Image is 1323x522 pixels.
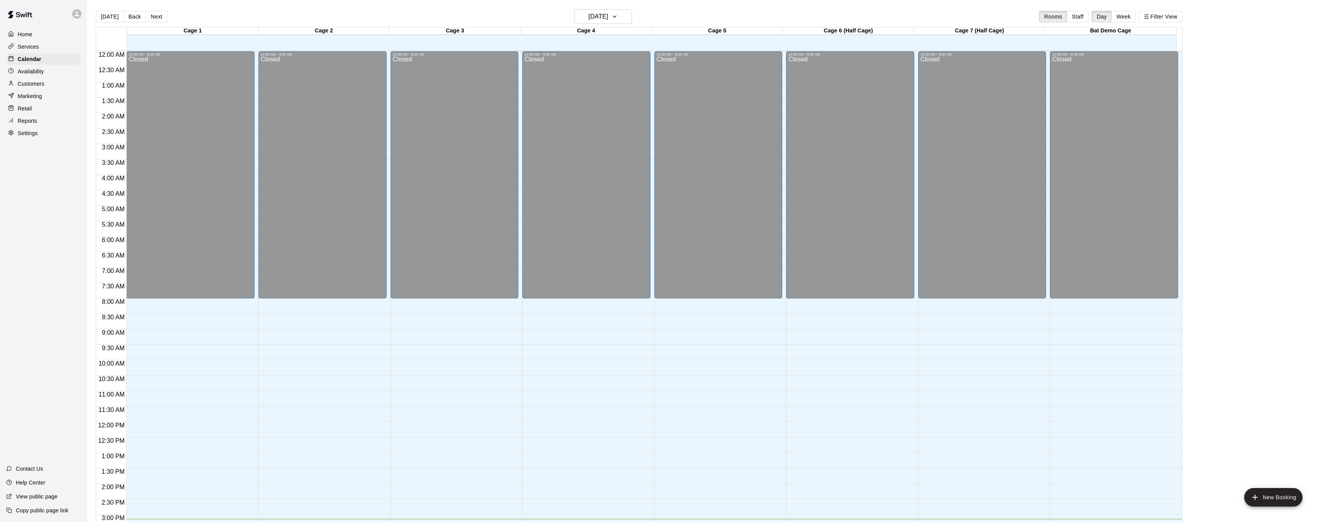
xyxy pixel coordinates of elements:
[393,56,516,301] div: Closed
[920,56,1044,301] div: Closed
[1050,51,1178,298] div: 12:00 AM – 8:00 AM: Closed
[788,53,912,56] div: 12:00 AM – 8:00 AM
[1111,11,1136,22] button: Week
[389,27,520,35] div: Cage 3
[100,206,127,212] span: 5:00 AM
[574,9,632,24] button: [DATE]
[258,51,387,298] div: 12:00 AM – 8:00 AM: Closed
[146,11,167,22] button: Next
[18,68,44,75] p: Availability
[100,268,127,274] span: 7:00 AM
[97,376,127,382] span: 10:30 AM
[521,27,652,35] div: Cage 4
[525,56,648,301] div: Closed
[100,453,127,459] span: 1:00 PM
[100,159,127,166] span: 3:30 AM
[100,499,127,506] span: 2:30 PM
[100,113,127,120] span: 2:00 AM
[914,27,1045,35] div: Cage 7 (Half Cage)
[788,56,912,301] div: Closed
[1092,11,1112,22] button: Day
[1052,53,1176,56] div: 12:00 AM – 8:00 AM
[657,53,780,56] div: 12:00 AM – 8:00 AM
[18,80,44,88] p: Customers
[96,422,126,429] span: 12:00 PM
[16,507,68,514] p: Copy public page link
[16,493,58,500] p: View public page
[525,53,648,56] div: 12:00 AM – 8:00 AM
[918,51,1046,298] div: 12:00 AM – 8:00 AM: Closed
[123,11,146,22] button: Back
[261,53,384,56] div: 12:00 AM – 8:00 AM
[100,329,127,336] span: 9:00 AM
[1067,11,1089,22] button: Staff
[100,515,127,521] span: 3:00 PM
[127,27,258,35] div: Cage 1
[100,314,127,320] span: 8:30 AM
[393,53,516,56] div: 12:00 AM – 8:00 AM
[100,144,127,151] span: 3:00 AM
[100,129,127,135] span: 2:30 AM
[100,98,127,104] span: 1:30 AM
[97,391,127,398] span: 11:00 AM
[18,43,39,51] p: Services
[522,51,650,298] div: 12:00 AM – 8:00 AM: Closed
[16,465,43,473] p: Contact Us
[97,51,127,58] span: 12:00 AM
[16,479,45,486] p: Help Center
[6,29,81,40] a: Home
[100,221,127,228] span: 5:30 AM
[588,11,608,22] h6: [DATE]
[786,51,914,298] div: 12:00 AM – 8:00 AM: Closed
[391,51,519,298] div: 12:00 AM – 8:00 AM: Closed
[18,129,38,137] p: Settings
[100,298,127,305] span: 8:00 AM
[18,55,41,63] p: Calendar
[97,407,127,413] span: 11:30 AM
[1039,11,1067,22] button: Rooms
[261,56,384,301] div: Closed
[129,53,252,56] div: 12:00 AM – 8:00 AM
[6,90,81,102] a: Marketing
[652,27,783,35] div: Cage 5
[18,105,32,112] p: Retail
[96,11,124,22] button: [DATE]
[1045,27,1176,35] div: Bat Demo Cage
[6,53,81,65] a: Calendar
[18,117,37,125] p: Reports
[1052,56,1176,301] div: Closed
[100,283,127,290] span: 7:30 AM
[6,66,81,77] a: Availability
[654,51,783,298] div: 12:00 AM – 8:00 AM: Closed
[6,78,81,90] a: Customers
[100,468,127,475] span: 1:30 PM
[783,27,914,35] div: Cage 6 (Half Cage)
[126,51,255,298] div: 12:00 AM – 8:00 AM: Closed
[96,437,126,444] span: 12:30 PM
[6,103,81,114] a: Retail
[6,127,81,139] a: Settings
[18,31,32,38] p: Home
[100,237,127,243] span: 6:00 AM
[657,56,780,301] div: Closed
[97,67,127,73] span: 12:30 AM
[6,115,81,127] a: Reports
[100,345,127,351] span: 9:30 AM
[100,484,127,490] span: 2:00 PM
[97,360,127,367] span: 10:00 AM
[1139,11,1182,22] button: Filter View
[100,190,127,197] span: 4:30 AM
[920,53,1044,56] div: 12:00 AM – 8:00 AM
[6,41,81,53] a: Services
[100,175,127,181] span: 4:00 AM
[18,92,42,100] p: Marketing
